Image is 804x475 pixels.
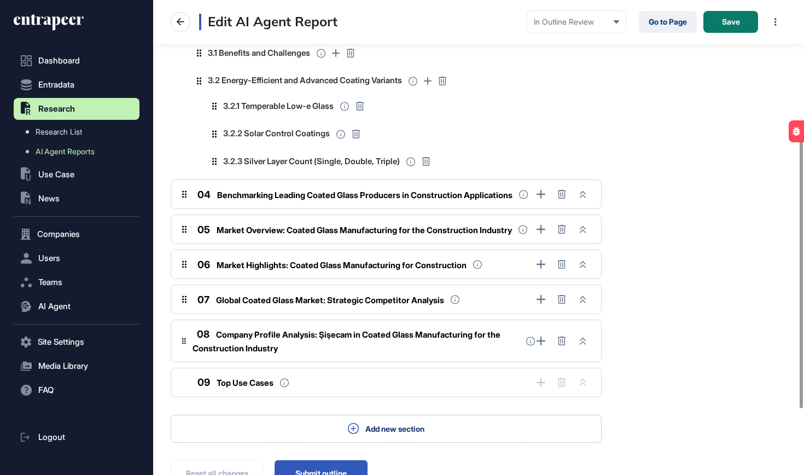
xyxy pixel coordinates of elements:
[216,295,444,305] span: Global Coated Glass Market: Strategic Competitor Analysis
[217,378,273,388] span: Top Use Cases
[14,223,139,245] button: Companies
[14,50,139,72] a: Dashboard
[639,11,697,33] a: Go to Page
[14,355,139,377] button: Media Library
[38,194,60,203] span: News
[38,362,88,370] span: Media Library
[14,379,139,401] button: FAQ
[722,18,740,26] span: Save
[14,247,139,269] button: Users
[14,164,139,186] button: Use Case
[197,189,211,200] span: 04
[36,128,82,136] span: Research List
[208,74,402,87] span: 3.2 Energy-Efficient and Advanced Coating Variants
[19,122,139,142] a: Research List
[365,423,424,435] span: Add new section
[197,376,210,388] span: 09
[38,386,54,395] span: FAQ
[37,230,80,239] span: Companies
[14,426,139,448] a: Logout
[14,98,139,120] button: Research
[38,56,80,65] span: Dashboard
[36,147,95,156] span: AI Agent Reports
[208,47,310,60] span: 3.1 Benefits and Challenges
[534,18,619,26] div: In Outline Review
[703,11,758,33] button: Save
[223,155,400,168] span: 3.2.3 Silver Layer Count (Single, Double, Triple)
[197,224,210,235] span: 05
[197,259,210,270] span: 06
[193,329,500,354] span: Company Profile Analysis: Şişecam in Coated Glass Manufacturing for the Construction Industry
[38,433,65,442] span: Logout
[38,170,74,179] span: Use Case
[19,142,139,161] a: AI Agent Reports
[14,331,139,353] button: Site Settings
[223,100,334,113] span: 3.2.1 Temperable Low-e Glass
[197,328,209,340] span: 08
[38,80,74,89] span: Entradata
[199,14,337,30] h3: Edit AI Agent Report
[38,254,60,263] span: Users
[197,294,209,305] span: 07
[38,338,84,346] span: Site Settings
[217,225,512,235] span: Market Overview: Coated Glass Manufacturing for the Construction Industry
[38,302,71,311] span: AI Agent
[217,190,512,200] span: Benchmarking Leading Coated Glass Producers in Construction Applications
[217,260,467,270] span: Market Highlights: Coated Glass Manufacturing for Construction
[14,271,139,293] button: Teams
[14,296,139,317] button: AI Agent
[38,105,75,113] span: Research
[223,128,330,140] span: 3.2.2 Solar Control Coatings
[14,188,139,210] button: News
[14,74,139,96] button: Entradata
[38,278,62,287] span: Teams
